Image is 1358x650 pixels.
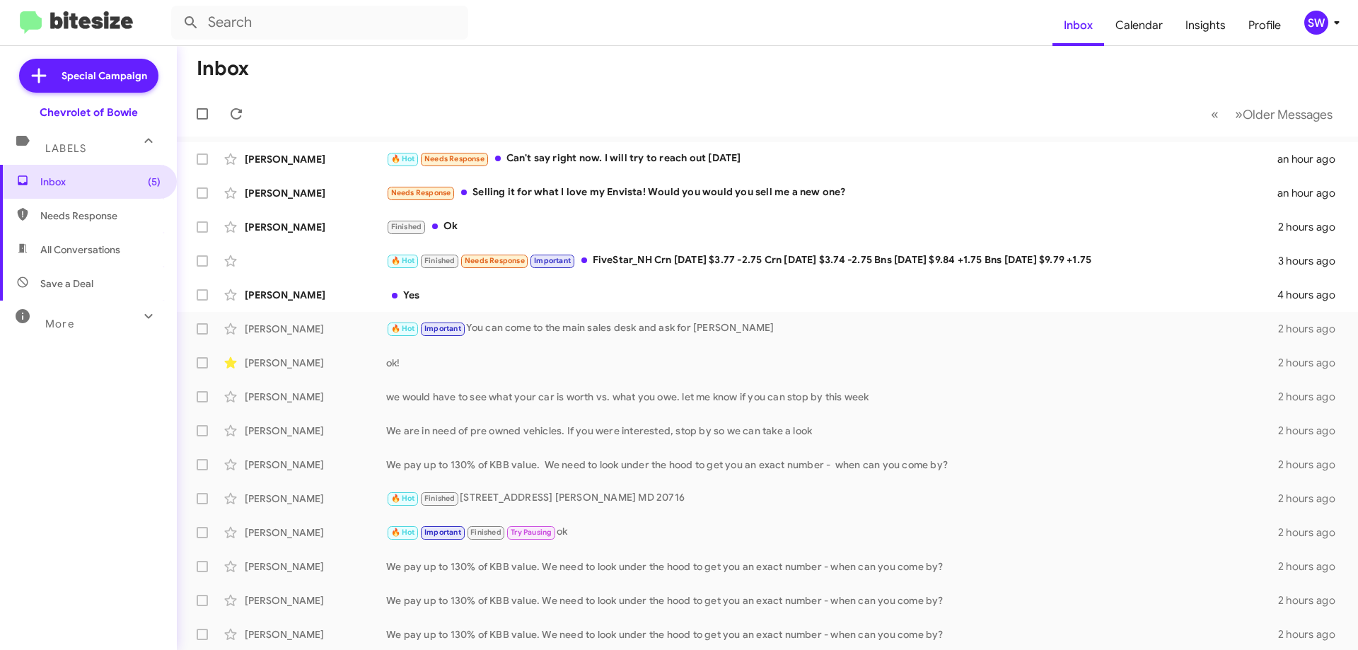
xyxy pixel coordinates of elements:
a: Insights [1174,5,1237,46]
input: Search [171,6,468,40]
h1: Inbox [197,57,249,80]
div: 2 hours ago [1278,356,1347,370]
span: Finished [470,528,501,537]
span: Important [534,256,571,265]
div: We pay up to 130% of KBB value. We need to look under the hood to get you an exact number - when ... [386,627,1278,642]
span: Finished [424,256,455,265]
span: Needs Response [465,256,525,265]
div: 2 hours ago [1278,492,1347,506]
div: [PERSON_NAME] [245,424,386,438]
div: [PERSON_NAME] [245,220,386,234]
span: 🔥 Hot [391,528,415,537]
div: 2 hours ago [1278,220,1347,234]
div: ok [386,524,1278,540]
div: [PERSON_NAME] [245,322,386,336]
span: » [1235,105,1243,123]
span: Labels [45,142,86,155]
div: 2 hours ago [1278,593,1347,608]
span: Finished [391,222,422,231]
span: More [45,318,74,330]
span: Save a Deal [40,277,93,291]
div: Chevrolet of Bowie [40,105,138,120]
span: Special Campaign [62,69,147,83]
a: Special Campaign [19,59,158,93]
div: [PERSON_NAME] [245,152,386,166]
span: Needs Response [40,209,161,223]
nav: Page navigation example [1203,100,1341,129]
div: Selling it for what I love my Envista! Would you would you sell me a new one? [386,185,1277,201]
div: an hour ago [1277,152,1347,166]
div: We pay up to 130% of KBB value. We need to look under the hood to get you an exact number - when ... [386,559,1278,574]
div: 3 hours ago [1278,254,1347,268]
div: We are in need of pre owned vehicles. If you were interested, stop by so we can take a look [386,424,1278,438]
button: Previous [1202,100,1227,129]
div: FiveStar_NH Crn [DATE] $3.77 -2.75 Crn [DATE] $3.74 -2.75 Bns [DATE] $9.84 +1.75 Bns [DATE] $9.79... [386,253,1278,269]
div: [PERSON_NAME] [245,492,386,506]
div: We pay up to 130% of KBB value. We need to look under the hood to get you an exact number - when ... [386,593,1278,608]
span: Important [424,324,461,333]
div: 2 hours ago [1278,424,1347,438]
div: We pay up to 130% of KBB value. We need to look under the hood to get you an exact number - when ... [386,458,1278,472]
div: 2 hours ago [1278,559,1347,574]
div: You can come to the main sales desk and ask for [PERSON_NAME] [386,320,1278,337]
span: Finished [424,494,455,503]
div: Yes [386,288,1277,302]
div: [PERSON_NAME] [245,526,386,540]
div: Ok [386,219,1278,235]
div: [PERSON_NAME] [245,458,386,472]
span: Older Messages [1243,107,1333,122]
span: All Conversations [40,243,120,257]
button: Next [1226,100,1341,129]
span: « [1211,105,1219,123]
div: 2 hours ago [1278,322,1347,336]
div: [PERSON_NAME] [245,559,386,574]
div: [STREET_ADDRESS] [PERSON_NAME] MD 20716 [386,490,1278,506]
span: Needs Response [424,154,484,163]
span: Needs Response [391,188,451,197]
div: [PERSON_NAME] [245,356,386,370]
div: [PERSON_NAME] [245,627,386,642]
div: [PERSON_NAME] [245,288,386,302]
span: Try Pausing [511,528,552,537]
div: 2 hours ago [1278,390,1347,404]
span: 🔥 Hot [391,324,415,333]
button: SW [1292,11,1342,35]
div: ok! [386,356,1278,370]
span: Inbox [40,175,161,189]
span: (5) [148,175,161,189]
div: we would have to see what your car is worth vs. what you owe. let me know if you can stop by this... [386,390,1278,404]
div: 2 hours ago [1278,627,1347,642]
div: an hour ago [1277,186,1347,200]
div: [PERSON_NAME] [245,593,386,608]
span: 🔥 Hot [391,154,415,163]
a: Inbox [1052,5,1104,46]
div: 2 hours ago [1278,526,1347,540]
a: Profile [1237,5,1292,46]
div: [PERSON_NAME] [245,186,386,200]
span: 🔥 Hot [391,256,415,265]
div: 4 hours ago [1277,288,1347,302]
div: 2 hours ago [1278,458,1347,472]
span: 🔥 Hot [391,494,415,503]
div: [PERSON_NAME] [245,390,386,404]
div: SW [1304,11,1328,35]
div: Can't say right now. I will try to reach out [DATE] [386,151,1277,167]
a: Calendar [1104,5,1174,46]
span: Important [424,528,461,537]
